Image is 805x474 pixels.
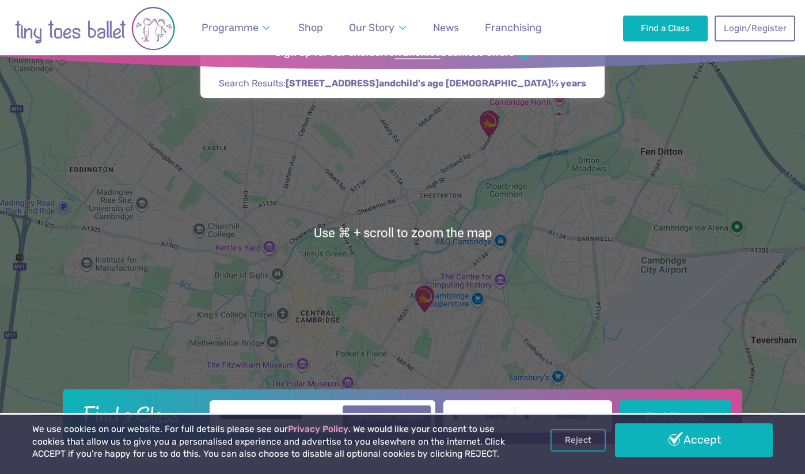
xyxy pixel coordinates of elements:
a: Our Story [344,15,412,41]
h2: Find a Class [74,400,202,429]
div: St Matthew's Church [410,285,439,313]
label: years [484,411,506,422]
a: Accept [615,423,773,457]
span: child's age [DEMOGRAPHIC_DATA]½ years [396,77,586,90]
a: Reject [550,429,606,451]
a: Privacy Policy [288,424,348,434]
a: Shop [293,15,328,41]
a: Programme [196,15,276,41]
a: Find a Class [623,16,708,41]
span: [STREET_ADDRESS] [286,77,379,90]
strong: and [286,78,586,89]
label: months [556,411,586,422]
span: Franchising [485,21,542,33]
img: Google [3,411,41,426]
button: Find Classes [620,400,731,433]
img: tiny toes ballet [14,6,176,51]
div: Chesterton Methodist Church [474,109,503,138]
a: Open this area in Google Maps (opens a new window) [3,411,41,426]
a: News [428,15,464,41]
a: Franchising [480,15,547,41]
span: Programme [202,21,259,33]
a: Login/Register [715,16,795,41]
span: Our Story [349,21,394,33]
span: News [433,21,459,33]
span: Shop [298,21,323,33]
p: We use cookies on our website. For full details please see our . We would like your consent to us... [32,423,514,461]
button: Use current location [343,405,431,427]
